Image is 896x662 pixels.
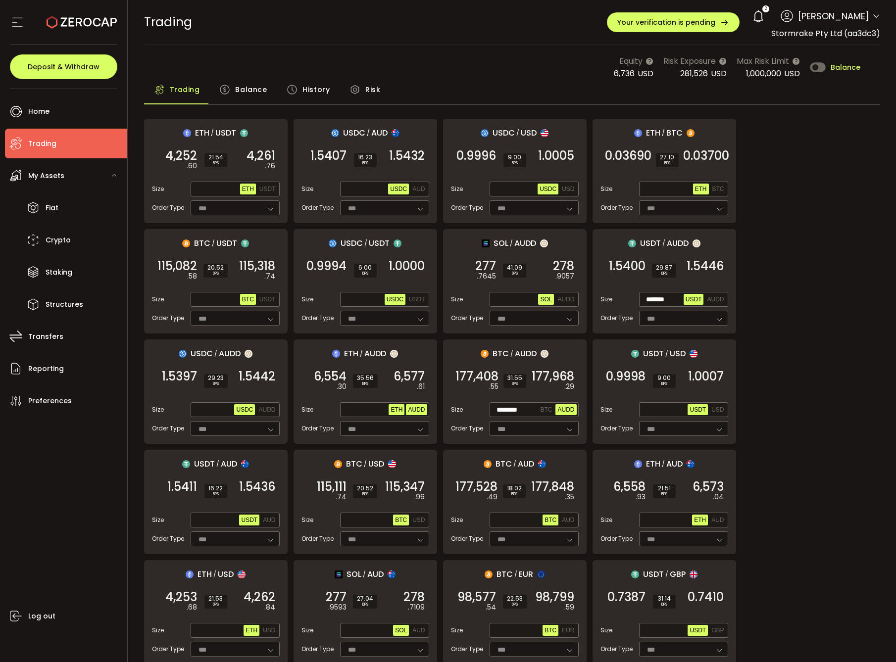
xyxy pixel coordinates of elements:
[562,186,574,192] span: USD
[194,458,215,470] span: USDT
[540,239,548,247] img: zuPXiwguUFiBOIQyqLOiXsnnNitlx7q4LCwEbLHADjIpTka+Lip0HH8D0VTrd02z+wEAAAAASUVORK5CYII=
[510,239,513,248] em: /
[264,271,275,282] em: .74
[496,458,512,470] span: BTC
[179,350,187,358] img: usdc_portfolio.svg
[489,381,498,392] em: .55
[507,265,522,271] span: 41.09
[451,314,483,323] span: Order Type
[28,362,64,376] span: Reporting
[660,160,675,166] i: BPS
[357,485,373,491] span: 20.52
[412,627,425,634] span: AUD
[619,55,643,67] span: Equity
[152,203,184,212] span: Order Type
[657,381,672,387] i: BPS
[667,237,689,249] span: AUDD
[628,239,636,247] img: usdt_portfolio.svg
[657,485,672,491] span: 21.51
[207,271,224,277] i: BPS
[560,625,576,636] button: EUR
[28,394,72,408] span: Preferences
[481,129,489,137] img: usdc_portfolio.svg
[167,482,197,492] span: 1.5411
[364,239,367,248] em: /
[607,12,740,32] button: Your verification is pending
[451,424,483,433] span: Order Type
[638,68,653,79] span: USD
[241,460,249,468] img: aud_portfolio.svg
[695,186,707,192] span: ETH
[236,406,253,413] span: USDC
[393,515,409,525] button: BTC
[212,239,215,248] em: /
[515,347,537,360] span: AUDD
[541,350,548,358] img: zuPXiwguUFiBOIQyqLOiXsnnNitlx7q4LCwEbLHADjIpTka+Lip0HH8D0VTrd02z+wEAAAAASUVORK5CYII=
[263,517,275,523] span: AUD
[301,203,334,212] span: Order Type
[746,68,781,79] span: 1,000,000
[332,350,340,358] img: eth_portfolio.svg
[246,627,257,634] span: ETH
[666,127,683,139] span: BTC
[241,517,257,523] span: USDT
[390,350,398,358] img: zuPXiwguUFiBOIQyqLOiXsnnNitlx7q4LCwEbLHADjIpTka+Lip0HH8D0VTrd02z+wEAAAAASUVORK5CYII=
[737,55,789,67] span: Max Risk Limit
[545,517,556,523] span: BTC
[208,154,223,160] span: 21.54
[562,627,574,634] span: EUR
[346,458,362,470] span: BTC
[194,237,210,249] span: BTC
[186,570,194,578] img: eth_portfolio.svg
[484,460,492,468] img: btc_portfolio.svg
[394,372,425,381] span: 6,577
[560,515,576,525] button: AUD
[242,186,254,192] span: ETH
[170,80,200,99] span: Trading
[707,296,724,303] span: AUDD
[240,184,256,194] button: ETH
[234,404,255,415] button: USDC
[538,151,574,161] span: 1.0005
[410,515,427,525] button: USD
[245,350,252,358] img: zuPXiwguUFiBOIQyqLOiXsnnNitlx7q4LCwEbLHADjIpTka+Lip0HH8D0VTrd02z+wEAAAAASUVORK5CYII=
[244,625,259,636] button: ETH
[46,201,58,215] span: Fiat
[680,68,708,79] span: 281,526
[195,127,209,139] span: ETH
[301,295,313,304] span: Size
[710,184,726,194] button: BTC
[341,237,363,249] span: USDC
[337,381,347,392] em: .30
[662,460,665,469] em: /
[545,627,556,634] span: BTC
[662,129,665,138] em: /
[365,80,380,99] span: Risk
[182,239,190,247] img: btc_portfolio.svg
[238,570,246,578] img: usd_portfolio.svg
[302,80,330,99] span: History
[455,372,498,381] span: 177,408
[687,261,724,271] span: 1.5446
[663,55,716,67] span: Risk Exposure
[646,458,660,470] span: ETH
[10,54,117,79] button: Deposit & Withdraw
[555,294,576,305] button: AUDD
[216,460,219,469] em: /
[187,161,197,171] em: .60
[388,570,396,578] img: aud_portfolio.svg
[690,627,706,634] span: USDT
[507,154,522,160] span: 9.00
[183,129,191,137] img: eth_portfolio.svg
[451,405,463,414] span: Size
[660,154,675,160] span: 27.10
[301,405,313,414] span: Size
[687,460,695,468] img: aud_portfolio.svg
[336,492,347,502] em: .74
[451,203,483,212] span: Order Type
[600,203,633,212] span: Order Type
[182,460,190,468] img: usdt_portfolio.svg
[553,261,574,271] span: 278
[28,330,63,344] span: Transfers
[216,237,237,249] span: USDT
